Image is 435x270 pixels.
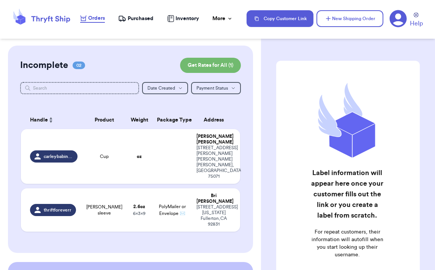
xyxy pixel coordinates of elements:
[192,111,240,129] th: Address
[196,86,228,90] span: Payment Status
[316,10,383,27] button: New Shipping Order
[44,153,73,159] span: carleybabineaux
[88,14,105,22] span: Orders
[196,193,231,204] div: Bri [PERSON_NAME]
[73,62,85,69] span: 02
[308,167,386,221] h2: Label information will appear here once your customer fills out the link or you create a label fr...
[196,145,231,179] div: [STREET_ADDRESS][PERSON_NAME][PERSON_NAME] [PERSON_NAME] , [GEOGRAPHIC_DATA] 75071
[30,116,48,124] span: Handle
[44,207,71,213] span: thriftforeverr
[176,15,199,22] span: Inventory
[48,115,54,125] button: Sort ascending
[20,59,68,71] h2: Incomplete
[82,111,126,129] th: Product
[159,204,186,216] span: PolyMailer or Envelope ✉️
[80,14,105,23] a: Orders
[212,15,233,22] div: More
[191,82,241,94] button: Payment Status
[137,154,142,159] strong: oz
[196,134,231,145] div: [PERSON_NAME] [PERSON_NAME]
[196,204,231,227] div: [STREET_ADDRESS][US_STATE] Fullerton , CA 92831
[86,204,122,216] span: [PERSON_NAME] sleeve
[126,111,152,129] th: Weight
[180,58,241,73] button: Get Rates for All (1)
[118,15,153,22] a: Purchased
[128,15,153,22] span: Purchased
[410,19,423,28] span: Help
[142,82,188,94] button: Date Created
[100,153,109,159] span: Cup
[167,15,199,22] a: Inventory
[308,228,386,259] p: For repeat customers, their information will autofill when you start looking up their username.
[152,111,192,129] th: Package Type
[20,82,139,94] input: Search
[147,86,175,90] span: Date Created
[410,13,423,28] a: Help
[247,10,313,27] button: Copy Customer Link
[133,211,146,216] span: 6 x 3 x 9
[133,204,145,209] strong: 2.6 oz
